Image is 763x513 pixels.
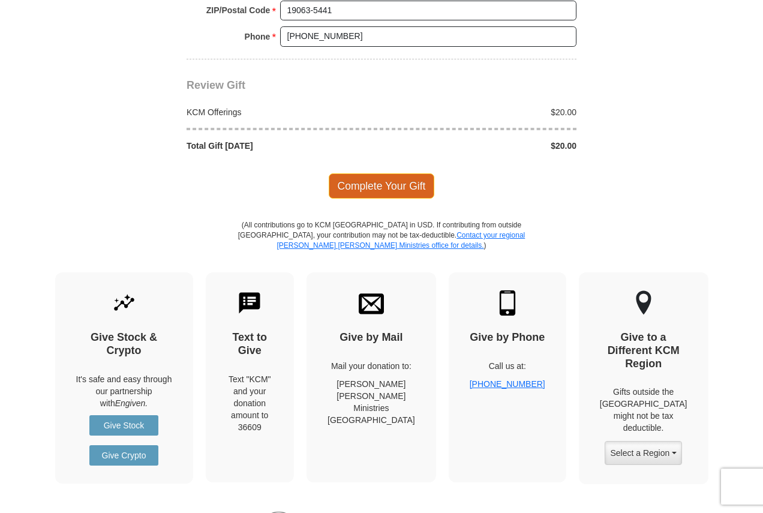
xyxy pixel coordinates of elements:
a: Give Stock [89,415,158,436]
p: Call us at: [470,360,545,372]
p: (All contributions go to KCM [GEOGRAPHIC_DATA] in USD. If contributing from outside [GEOGRAPHIC_D... [238,220,525,272]
p: Gifts outside the [GEOGRAPHIC_DATA] might not be tax deductible. [600,386,687,434]
i: Engiven. [115,398,148,408]
div: Text "KCM" and your donation amount to 36609 [227,373,274,433]
p: Mail your donation to: [328,360,415,372]
h4: Give by Phone [470,331,545,344]
img: give-by-stock.svg [112,290,137,316]
p: It's safe and easy through our partnership with [76,373,172,409]
img: envelope.svg [359,290,384,316]
button: Select a Region [605,441,681,465]
span: Complete Your Gift [329,173,435,199]
strong: ZIP/Postal Code [206,2,271,19]
h4: Give to a Different KCM Region [600,331,687,370]
img: other-region [635,290,652,316]
div: $20.00 [381,106,583,118]
a: Give Crypto [89,445,158,466]
div: $20.00 [381,140,583,152]
p: [PERSON_NAME] [PERSON_NAME] Ministries [GEOGRAPHIC_DATA] [328,378,415,426]
h4: Text to Give [227,331,274,357]
img: text-to-give.svg [237,290,262,316]
h4: Give Stock & Crypto [76,331,172,357]
strong: Phone [245,28,271,45]
a: [PHONE_NUMBER] [470,379,545,389]
div: Total Gift [DATE] [181,140,382,152]
h4: Give by Mail [328,331,415,344]
span: Review Gift [187,79,245,91]
div: KCM Offerings [181,106,382,118]
img: mobile.svg [495,290,520,316]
